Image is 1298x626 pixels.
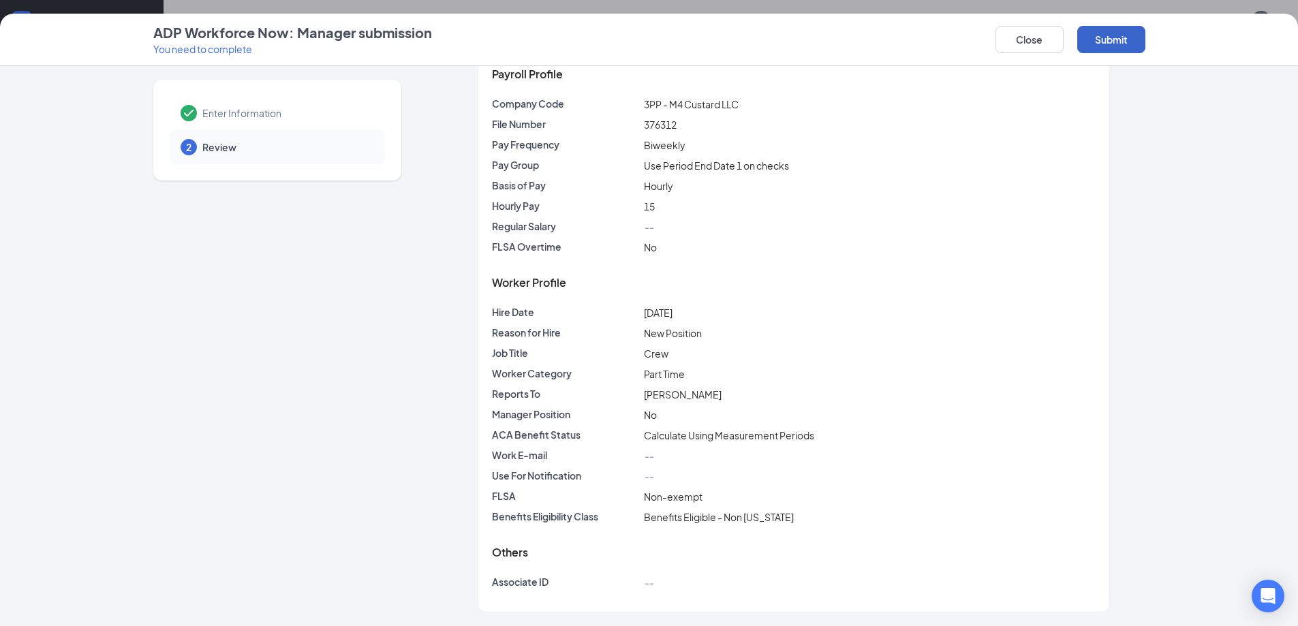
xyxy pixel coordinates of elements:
p: Regular Salary [492,219,639,233]
p: You need to complete [153,42,432,56]
p: Reason for Hire [492,326,639,339]
p: Manager Position [492,407,639,421]
h4: ADP Workforce Now: Manager submission [153,23,432,42]
span: Use Period End Date 1 on checks [644,159,789,172]
p: Benefits Eligibility Class [492,510,639,523]
button: Close [995,26,1064,53]
span: Biweekly [644,139,685,151]
span: -- [644,450,653,462]
p: FLSA Overtime [492,240,639,253]
p: Use For Notification [492,469,639,482]
span: 15 [644,200,655,213]
span: Others [492,545,528,559]
span: Review [202,140,371,154]
button: Submit [1077,26,1145,53]
span: -- [644,221,653,233]
span: -- [644,576,653,589]
span: Calculate Using Measurement Periods [644,429,814,441]
p: Company Code [492,97,639,110]
span: Part Time [644,368,685,380]
span: [PERSON_NAME] [644,388,722,401]
p: Basis of Pay [492,178,639,192]
span: Worker Profile [492,275,566,289]
p: File Number [492,117,639,131]
span: 2 [186,140,191,154]
span: [DATE] [644,307,673,319]
p: Hourly Pay [492,199,639,213]
p: FLSA [492,489,639,503]
span: New Position [644,327,702,339]
p: Associate ID [492,575,639,589]
span: No [644,409,657,421]
div: Open Intercom Messenger [1252,580,1284,612]
p: ACA Benefit Status [492,428,639,441]
span: 376312 [644,119,677,131]
span: Enter Information [202,106,371,120]
span: -- [644,470,653,482]
p: Job Title [492,346,639,360]
svg: Checkmark [181,105,197,121]
span: No [644,241,657,253]
p: Pay Group [492,158,639,172]
span: 3PP - M4 Custard LLC [644,98,739,110]
span: Crew [644,347,668,360]
p: Hire Date [492,305,639,319]
span: Benefits Eligible - Non [US_STATE] [644,511,794,523]
span: Non-exempt [644,490,702,503]
span: Payroll Profile [492,67,563,81]
p: Worker Category [492,366,639,380]
p: Pay Frequency [492,138,639,151]
p: Reports To [492,387,639,401]
span: Hourly [644,180,673,192]
p: Work E-mail [492,448,639,462]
